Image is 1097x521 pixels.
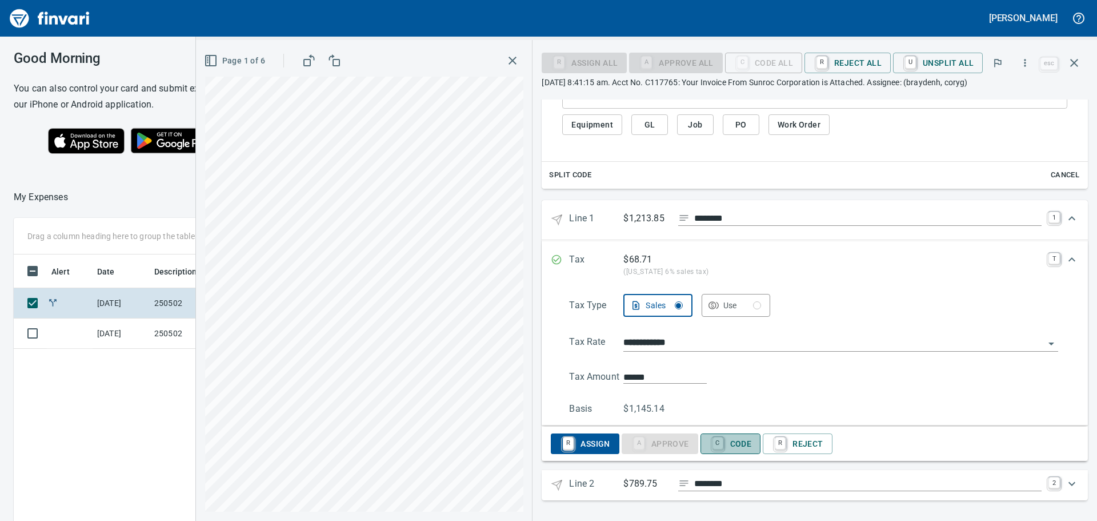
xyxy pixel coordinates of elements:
div: Expand [542,427,1088,461]
img: Finvari [7,5,93,32]
div: Assign All [542,57,627,67]
button: RReject [763,433,832,454]
button: Open [1043,336,1059,352]
span: Split transaction [47,299,59,307]
button: [PERSON_NAME] [986,9,1060,27]
a: R [563,437,574,450]
span: Unsplit All [902,53,974,73]
p: Basis [569,402,623,416]
p: Tax [569,253,623,278]
span: Page 1 of 6 [206,54,265,68]
div: Expand [542,470,1088,500]
p: Tax Amount [569,370,623,384]
button: Sales [623,294,692,317]
button: CCode [700,433,761,454]
a: 2 [1048,477,1060,488]
span: PO [732,118,750,132]
td: 250502 [150,319,253,349]
span: Reject [772,434,823,454]
a: T [1048,253,1060,264]
p: Tax Rate [569,335,623,352]
a: C [712,437,723,450]
span: Close invoice [1038,49,1088,77]
div: Use [723,299,761,313]
div: Expand [542,241,1088,289]
div: Expand [542,200,1088,240]
span: Split Code [549,169,591,182]
span: Description [154,265,197,279]
p: $1,145.14 [623,402,678,416]
p: ([US_STATE] 6% sales tax) [623,267,1042,278]
span: GL [640,118,659,132]
button: Job [677,114,714,136]
p: $789.75 [623,477,669,491]
td: 250502 [150,288,253,319]
button: GL [631,114,668,136]
span: Assign [560,434,610,454]
span: Alert [51,265,85,279]
a: U [905,56,916,69]
p: [DATE] 8:41:15 am. Acct No. C117765: Your Invoice From Sunroc Corporation is Attached. Assignee: ... [542,77,1088,88]
span: Reject All [814,53,882,73]
div: Coding Required [629,57,722,67]
h3: Good Morning [14,50,257,66]
p: Tax Type [569,299,623,317]
span: Description [154,265,212,279]
button: Flag [985,50,1010,75]
p: $1,213.85 [623,212,669,226]
span: Date [97,265,130,279]
td: [DATE] [93,319,150,349]
span: Date [97,265,115,279]
div: Sales [646,299,682,313]
td: [DATE] [93,288,150,319]
button: Page 1 of 6 [202,50,270,71]
button: RAssign [551,433,619,454]
button: PO [723,114,759,136]
button: Cancel [1047,166,1083,184]
a: esc [1040,57,1058,70]
span: Equipment [571,118,613,132]
button: More [1012,50,1038,75]
p: Drag a column heading here to group the table [27,230,195,242]
div: Coding Required [622,438,698,448]
span: Alert [51,265,70,279]
p: Line 2 [569,477,623,494]
nav: breadcrumb [14,190,68,204]
button: Use [702,294,770,317]
h5: [PERSON_NAME] [989,12,1058,24]
span: Code [710,434,752,454]
button: Split Code [546,166,594,184]
p: $ 68.71 [623,253,652,267]
button: Work Order [768,114,830,136]
p: Line 1 [569,212,623,228]
a: R [816,56,827,69]
button: UUnsplit All [893,53,983,73]
span: Work Order [778,118,820,132]
p: My Expenses [14,190,68,204]
span: Cancel [1050,169,1080,182]
span: Job [686,118,704,132]
img: Get it on Google Play [125,122,223,160]
a: R [775,437,786,450]
div: Expand [542,289,1088,425]
div: Code All [725,57,802,67]
h6: You can also control your card and submit expenses from our iPhone or Android application. [14,81,257,113]
button: RReject All [804,53,891,73]
a: 1 [1048,212,1060,223]
button: Equipment [562,114,622,136]
img: Download on the App Store [48,128,125,154]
